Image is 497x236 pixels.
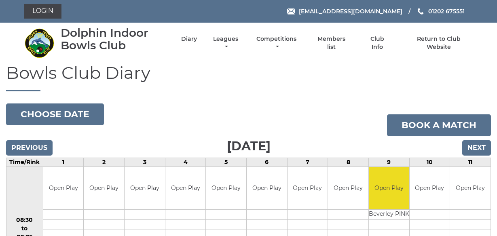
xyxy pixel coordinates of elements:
[364,35,391,51] a: Club Info
[84,158,125,167] td: 2
[410,167,450,209] td: Open Play
[125,167,165,209] td: Open Play
[165,167,206,209] td: Open Play
[418,8,423,15] img: Phone us
[313,35,350,51] a: Members list
[417,7,465,16] a: Phone us 01202 675551
[428,8,465,15] span: 01202 675551
[247,167,287,209] td: Open Play
[328,158,369,167] td: 8
[24,4,61,19] a: Login
[288,167,328,209] td: Open Play
[6,103,104,125] button: Choose date
[409,158,450,167] td: 10
[255,35,299,51] a: Competitions
[165,158,206,167] td: 4
[462,140,491,156] input: Next
[369,167,409,209] td: Open Play
[287,158,328,167] td: 7
[6,140,53,156] input: Previous
[450,158,491,167] td: 11
[206,158,247,167] td: 5
[247,158,288,167] td: 6
[6,158,43,167] td: Time/Rink
[61,27,167,52] div: Dolphin Indoor Bowls Club
[125,158,165,167] td: 3
[287,8,295,15] img: Email
[43,167,84,209] td: Open Play
[181,35,197,43] a: Diary
[24,28,55,58] img: Dolphin Indoor Bowls Club
[328,167,368,209] td: Open Play
[369,209,409,219] td: Beverley PINK
[368,158,409,167] td: 9
[84,167,124,209] td: Open Play
[287,7,402,16] a: Email [EMAIL_ADDRESS][DOMAIN_NAME]
[299,8,402,15] span: [EMAIL_ADDRESS][DOMAIN_NAME]
[404,35,473,51] a: Return to Club Website
[211,35,240,51] a: Leagues
[450,167,491,209] td: Open Play
[43,158,84,167] td: 1
[206,167,246,209] td: Open Play
[6,63,491,91] h1: Bowls Club Diary
[387,114,491,136] a: Book a match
